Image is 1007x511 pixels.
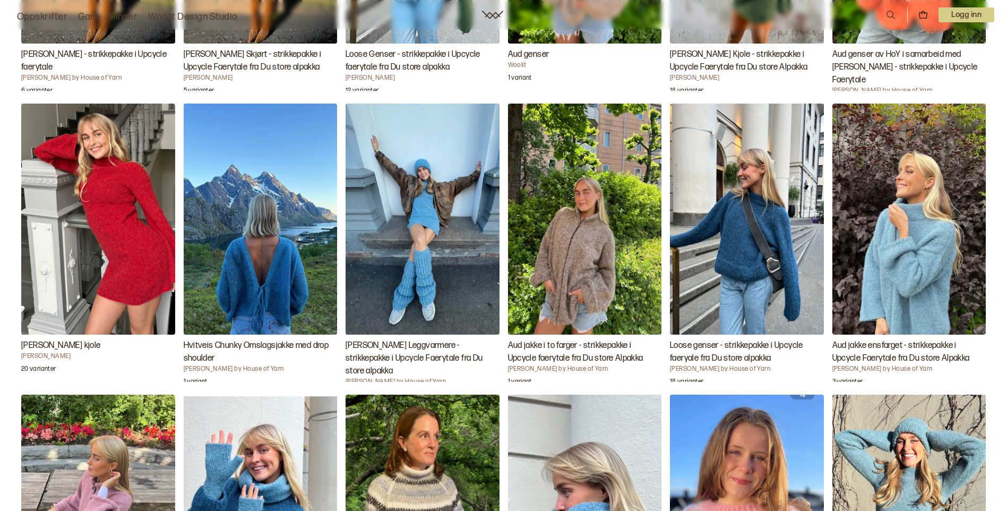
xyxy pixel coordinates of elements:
h3: Aud jakke ensfarget - strikkepakke i Upcycle Faerytale fra Du store Alpakka [832,339,986,365]
h4: [PERSON_NAME] [21,352,175,361]
h3: [PERSON_NAME] Kjole - strikkepakke i Upcycle Faerytale fra Du store Alpakka [670,48,824,74]
a: Garn [78,10,99,24]
a: Oppskrifter [17,10,67,24]
h4: [PERSON_NAME] by House of Yarn [670,365,824,373]
h3: Hvitveis Chunky Omslagsjakke med drop shoulder [184,339,338,365]
p: 5 varianter [184,87,214,97]
h4: [PERSON_NAME] [184,74,338,82]
img: Øyunn Krogh by House of YarnAud jakke ensfarget - strikkepakke i Upcycle Faerytale fra Du store A... [832,104,986,334]
a: Aud jakke i to farger - strikkepakke i Upcycle faerytale fra Du store Alpakka [508,104,662,382]
p: 12 varianter [346,87,378,97]
p: 1 variant [508,378,532,388]
p: 20 varianter [21,365,56,376]
a: Rubina kjole [21,104,175,382]
a: Woolit [482,11,503,19]
h4: [PERSON_NAME] by House of Yarn [832,365,986,373]
a: Woolit Design Studio [148,10,238,24]
img: Øyunn Krogh by House of YarnLoose genser - strikkepakke i Upcycle faeryale fra Du store alpakka [670,104,824,334]
p: 6 varianter [21,87,53,97]
h3: [PERSON_NAME] Skjørt - strikkepakke i Upcycle Faerytale fra Du store alpakka [184,48,338,74]
h3: Aud genser [508,48,662,61]
h3: Loose Genser - strikkepakke i Upcycle faerytale fra Du store alpakka [346,48,500,74]
p: 18 varianter [670,87,703,97]
h4: [PERSON_NAME] by House of Yarn [184,365,338,373]
img: Øyunn Krogh by House of YarnHvitveis Chunky Omslagsjakke med drop shoulder [184,104,338,334]
p: 1 variant [508,74,532,84]
h4: [PERSON_NAME] by House of Yarn [832,87,986,95]
p: Logg inn [939,7,994,22]
button: User dropdown [939,7,994,22]
h3: Loose genser - strikkepakke i Upcycle faeryale fra Du store alpakka [670,339,824,365]
img: Øyunn Krogh by House of YarnRubina Leggvarmere - strikkepakke i Upcycle Faerytale fra Du store al... [346,104,500,334]
a: Rubina Leggvarmere - strikkepakke i Upcycle Faerytale fra Du store alpakka [346,104,500,382]
h4: [PERSON_NAME] [670,74,824,82]
h4: [PERSON_NAME] by House of Yarn [21,74,175,82]
a: Pinner [110,10,137,24]
p: 1 variant [184,378,208,388]
h3: [PERSON_NAME] Leggvarmere - strikkepakke i Upcycle Faerytale fra Du store alpakka [346,339,500,378]
img: Ane Kydland ThomassenRubina kjole [21,104,175,334]
a: Loose genser - strikkepakke i Upcycle faeryale fra Du store alpakka [670,104,824,382]
h3: [PERSON_NAME] - strikkepakke i Upcycle faerytale [21,48,175,74]
h3: Aud jakke i to farger - strikkepakke i Upcycle faerytale fra Du store Alpakka [508,339,662,365]
h4: [PERSON_NAME] by House of Yarn [346,378,500,386]
h4: Woolit [508,61,662,70]
h3: [PERSON_NAME] kjole [21,339,175,352]
img: Øyunn Krogh by House of YarnAud jakke i to farger - strikkepakke i Upcycle faerytale fra Du store... [508,104,662,334]
p: 3 varianter [832,378,863,388]
h4: [PERSON_NAME] by House of Yarn [508,365,662,373]
h3: Aud genser av HoY i samarbeid med [PERSON_NAME] - strikkepakke i Upcycle Faerytale [832,48,986,87]
a: Hvitveis Chunky Omslagsjakke med drop shoulder [184,104,338,382]
p: 18 varianter [670,378,703,388]
h4: [PERSON_NAME] [346,74,500,82]
a: Aud jakke ensfarget - strikkepakke i Upcycle Faerytale fra Du store Alpakka [832,104,986,382]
